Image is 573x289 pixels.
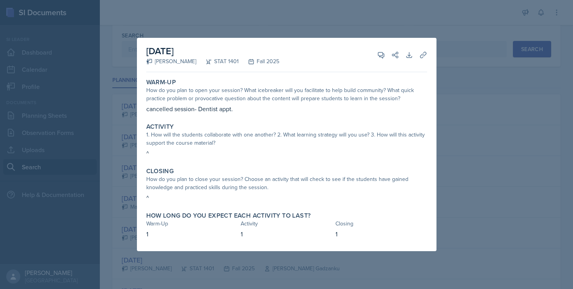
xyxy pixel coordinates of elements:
[146,229,238,239] p: 1
[239,57,279,66] div: Fall 2025
[146,212,311,220] label: How long do you expect each activity to last?
[146,175,427,191] div: How do you plan to close your session? Choose an activity that will check to see if the students ...
[146,86,427,103] div: How do you plan to open your session? What icebreaker will you facilitate to help build community...
[241,220,332,228] div: Activity
[146,78,176,86] label: Warm-Up
[146,57,196,66] div: [PERSON_NAME]
[335,229,427,239] p: 1
[146,104,427,113] p: cancelled session- Dentist appt.
[146,167,174,175] label: Closing
[241,229,332,239] p: 1
[196,57,239,66] div: STAT 1401
[146,131,427,147] div: 1. How will the students collaborate with one another? 2. What learning strategy will you use? 3....
[146,193,427,202] p: ^
[146,123,174,131] label: Activity
[335,220,427,228] div: Closing
[146,149,427,158] p: ^
[146,220,238,228] div: Warm-Up
[146,44,279,58] h2: [DATE]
